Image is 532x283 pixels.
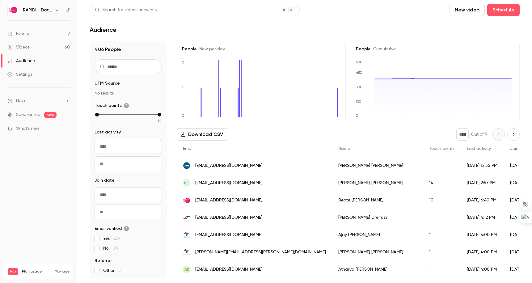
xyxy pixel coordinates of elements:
img: conamtechnologies.com [183,231,190,239]
div: [DATE] 6:40 PM [461,192,504,209]
div: Keywords by Traffic [68,36,104,40]
span: [EMAIL_ADDRESS][DOMAIN_NAME] [195,197,262,204]
text: 150 [356,99,361,103]
span: Last activity [95,129,121,135]
div: Atharva [PERSON_NAME] [332,261,423,278]
p: No results [95,90,162,96]
div: [DATE] 4:12 PM [461,209,504,226]
div: Search for videos or events [95,7,157,13]
div: 1 [423,226,461,243]
img: conamtechnologies.com [183,248,190,256]
h1: Audience [90,26,116,33]
text: 300 [356,85,363,89]
li: help-dropdown-opener [7,98,70,104]
div: 1 [423,261,461,278]
div: [DATE] 4:00 PM [461,261,504,278]
div: Audience [7,58,35,64]
div: [PERSON_NAME] Dreifuss [332,209,423,226]
text: 0 [182,113,184,118]
div: [PERSON_NAME] [PERSON_NAME] [332,157,423,174]
span: No [103,245,119,251]
div: Ajay [PERSON_NAME] [332,226,423,243]
span: [EMAIL_ADDRESS][DOMAIN_NAME] [195,180,262,186]
button: New video [450,4,485,16]
text: 600 [356,60,363,64]
span: Email verified [95,226,129,232]
img: rapidionline.com [183,196,190,204]
div: 1 [423,243,461,261]
div: [DATE] 2:57 PM [461,174,504,192]
div: [DATE] 4:00 PM [461,226,504,243]
div: Videos [7,44,29,50]
div: 14 [423,174,461,192]
div: 10 [423,192,461,209]
div: min [95,113,99,116]
span: [EMAIL_ADDRESS][DOMAIN_NAME] [195,163,262,169]
span: AK [184,267,189,272]
h5: People [182,46,340,52]
h1: 406 People [95,46,162,53]
span: UTM Source [95,80,120,87]
img: cleverdevices.com [183,214,190,221]
button: Schedule [487,4,520,16]
span: Referrer [95,258,112,264]
div: Settings [7,71,32,78]
text: 450 [356,70,362,75]
span: 1 [96,118,98,124]
iframe: Noticeable Trigger [62,126,70,132]
a: Manage [55,269,70,274]
text: 1 [182,85,183,89]
img: ing.dk [183,162,190,169]
img: logo_orange.svg [10,10,15,15]
input: From [95,187,162,202]
span: Name [338,146,350,151]
a: SpeakerHub [16,112,40,118]
span: Yes [103,235,120,242]
img: tab_domain_overview_orange.svg [17,36,22,41]
span: What's new [16,125,39,132]
div: Domain Overview [23,36,55,40]
img: website_grey.svg [10,16,15,21]
text: 2 [182,60,184,64]
button: Download CSV [177,128,228,141]
span: 14 [158,118,161,124]
input: To [95,205,162,219]
div: Beate [PERSON_NAME] [332,192,423,209]
h6: RAPIDI - Data Integration Solutions [23,7,52,13]
div: max [158,113,161,116]
div: 1 [423,209,461,226]
span: Touch points [429,146,454,151]
span: 207 [113,236,120,241]
span: new [44,112,57,118]
div: [DATE] 12:55 PM [461,157,504,174]
span: New per day [197,47,225,51]
span: BT [184,180,189,186]
div: Domain: [DOMAIN_NAME] [16,16,68,21]
p: Out of 9 [471,131,488,137]
img: RAPIDI - Data Integration Solutions [8,5,18,15]
span: Help [16,98,25,104]
input: From [95,139,162,154]
div: [DATE] 4:00 PM [461,243,504,261]
div: Events [7,31,29,37]
span: Join date [510,146,529,151]
span: Email [183,146,193,151]
span: Cumulative [371,47,396,51]
button: Next page [507,128,520,141]
span: Join date [95,177,115,184]
img: tab_keywords_by_traffic_grey.svg [61,36,66,41]
span: Pro [8,268,18,275]
text: 0 [356,113,358,118]
span: 5 [118,268,121,273]
div: [PERSON_NAME] [PERSON_NAME] [332,174,423,192]
span: Other [103,268,121,274]
span: [PERSON_NAME][EMAIL_ADDRESS][PERSON_NAME][DOMAIN_NAME] [195,249,326,256]
span: 199 [112,246,119,251]
div: [PERSON_NAME] [PERSON_NAME] [332,243,423,261]
span: Touch points [95,103,129,109]
span: Plan usage [22,269,51,274]
div: 1 [423,157,461,174]
span: [EMAIL_ADDRESS][DOMAIN_NAME] [195,214,262,221]
span: [EMAIL_ADDRESS][DOMAIN_NAME] [195,266,262,273]
input: To [95,156,162,171]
